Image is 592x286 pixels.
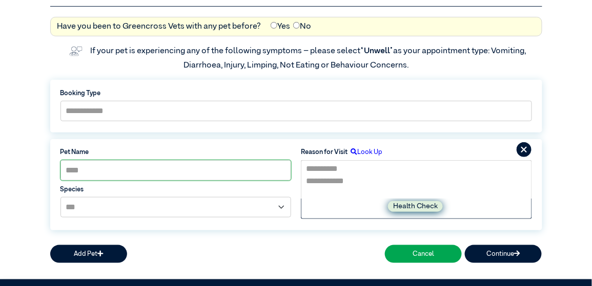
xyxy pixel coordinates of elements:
input: Yes [271,22,277,29]
label: If your pet is experiencing any of the following symptoms – please select as your appointment typ... [90,47,527,70]
label: Pet Name [60,147,291,157]
label: Have you been to Greencross Vets with any pet before? [57,20,261,33]
label: No [293,20,311,33]
span: “Unwell” [360,47,393,55]
label: Health Check [388,201,443,212]
label: Species [60,185,291,194]
label: Look Up [348,147,382,157]
input: No [293,22,300,29]
button: Cancel [385,245,462,263]
label: Booking Type [60,89,532,98]
button: Continue [465,245,542,263]
button: Add Pet [50,245,127,263]
img: vet [66,43,86,59]
label: Reason for Visit [301,147,348,157]
label: Yes [271,20,290,33]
